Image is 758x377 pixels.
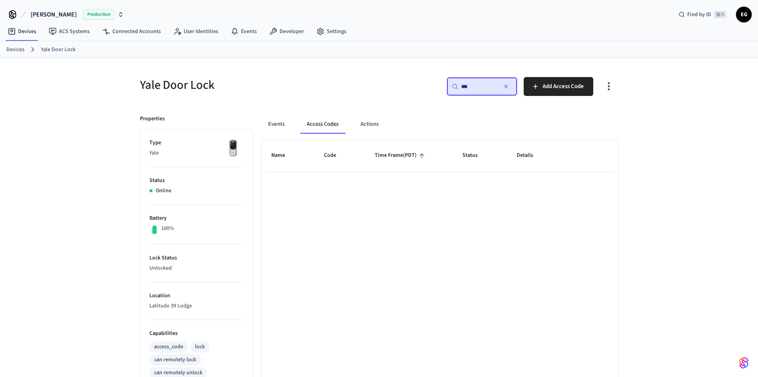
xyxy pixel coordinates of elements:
a: Connected Accounts [96,24,167,39]
button: Actions [354,115,385,134]
span: Status [462,149,488,162]
span: EG [737,7,751,22]
p: Properties [140,115,165,123]
div: Find by ID⌘ K [672,7,733,22]
p: Location [149,292,243,300]
span: [PERSON_NAME] [31,10,77,19]
div: ant example [262,115,618,134]
a: Yale Door Lock [41,46,75,54]
p: Unlocked [149,264,243,272]
div: can remotely unlock [154,369,202,377]
a: Events [224,24,263,39]
div: can remotely lock [154,356,196,364]
p: 100% [161,224,174,233]
button: Add Access Code [524,77,593,96]
h5: Yale Door Lock [140,77,374,93]
a: Devices [2,24,42,39]
a: ACS Systems [42,24,96,39]
a: User Identities [167,24,224,39]
p: Yale [149,149,243,157]
span: Code [324,149,346,162]
span: Time Frame(PDT) [375,149,427,162]
button: EG [736,7,752,22]
img: SeamLogoGradient.69752ec5.svg [739,357,749,369]
span: Find by ID [687,11,711,18]
p: Type [149,139,243,147]
p: Battery [149,214,243,223]
p: Capabilities [149,329,243,338]
p: Latitude 39 Lodge [149,302,243,310]
img: Yale Assure Touchscreen Wifi Smart Lock, Satin Nickel, Front [223,139,243,158]
table: sticky table [262,140,618,171]
a: Settings [310,24,353,39]
a: Developer [263,24,310,39]
p: Status [149,177,243,185]
button: Access Codes [300,115,345,134]
a: Devices [6,46,24,54]
span: ⌘ K [714,11,727,18]
span: Production [83,9,114,20]
span: Name [271,149,295,162]
div: access_code [154,343,183,351]
span: Details [517,149,543,162]
span: Add Access Code [543,81,584,92]
p: Online [156,187,171,195]
button: Events [262,115,291,134]
div: lock [195,343,205,351]
p: Lock Status [149,254,243,262]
